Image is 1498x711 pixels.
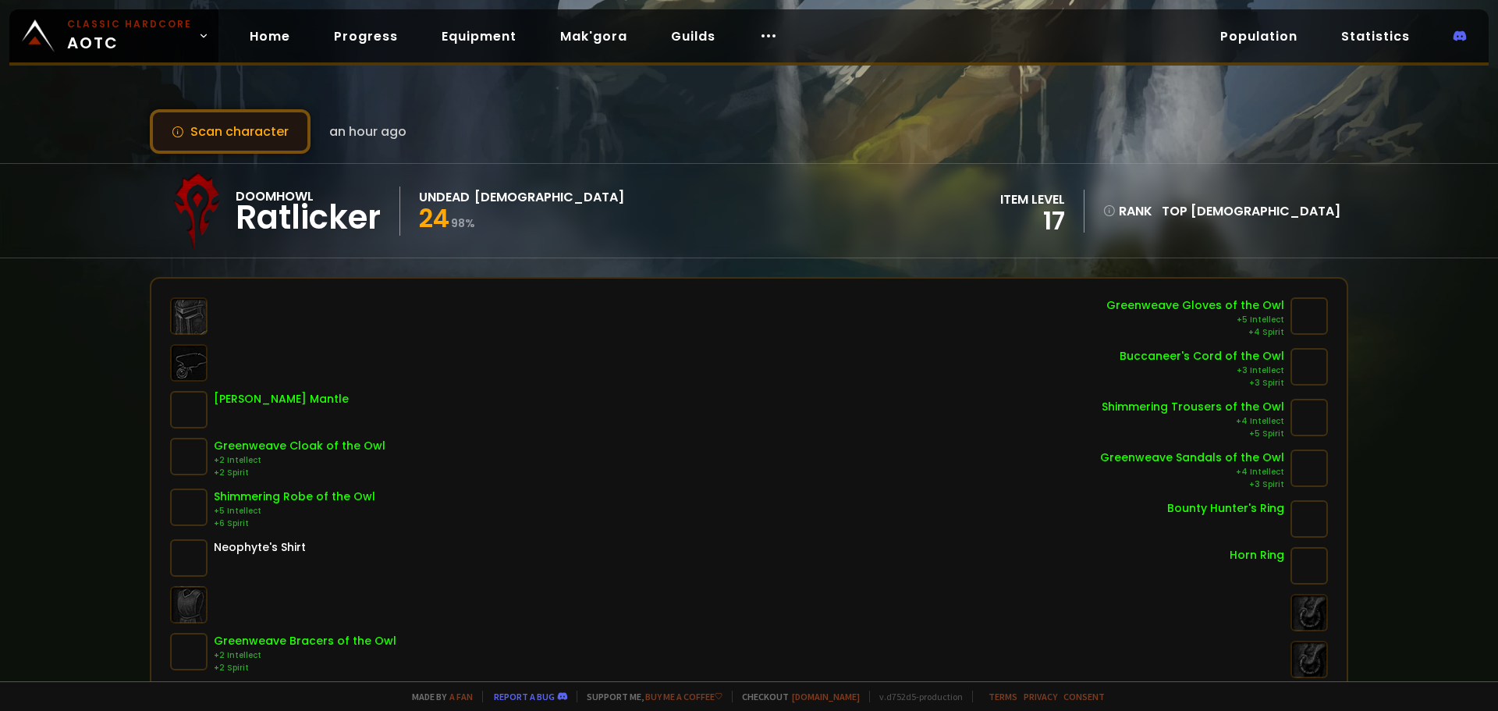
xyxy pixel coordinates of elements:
div: Greenweave Cloak of the Owl [214,438,385,454]
div: [DEMOGRAPHIC_DATA] [474,187,624,207]
div: item level [1000,190,1065,209]
div: +6 Spirit [214,517,375,530]
a: Report a bug [494,691,555,702]
div: +2 Intellect [214,649,396,662]
a: Consent [1063,691,1105,702]
img: item-9770 [170,438,208,475]
div: Shimmering Robe of the Owl [214,489,375,505]
button: Scan character [150,109,311,154]
div: Buccaneer's Cord of the Owl [1120,348,1284,364]
div: +5 Spirit [1102,428,1284,440]
a: Classic HardcoreAOTC [9,9,218,62]
small: Classic Hardcore [67,17,192,31]
a: Mak'gora [548,20,640,52]
div: +2 Spirit [214,467,385,479]
div: +4 Intellect [1102,415,1284,428]
div: rank [1103,201,1152,221]
a: Guilds [658,20,728,52]
div: +4 Intellect [1100,466,1284,478]
img: item-14173 [1290,348,1328,386]
span: Checkout [732,691,860,702]
div: +3 Intellect [1120,364,1284,377]
span: [DEMOGRAPHIC_DATA] [1191,202,1340,220]
div: +2 Spirit [214,662,396,674]
img: item-5351 [1290,500,1328,538]
div: +5 Intellect [214,505,375,517]
div: Greenweave Sandals of the Owl [1100,450,1284,466]
img: item-9767 [1290,450,1328,487]
span: Support me, [577,691,722,702]
a: Progress [321,20,410,52]
div: [PERSON_NAME] Mantle [214,391,349,407]
a: Privacy [1024,691,1057,702]
span: an hour ago [329,122,406,141]
div: Greenweave Bracers of the Owl [214,633,396,649]
small: 98 % [451,215,475,231]
img: item-6568 [1290,399,1328,436]
a: Buy me a coffee [645,691,722,702]
span: AOTC [67,17,192,55]
div: Neophyte's Shirt [214,539,306,556]
span: v. d752d5 - production [869,691,963,702]
div: +5 Intellect [1106,314,1284,326]
span: 24 [419,201,449,236]
div: Top [1162,201,1340,221]
a: Terms [989,691,1017,702]
div: Doomhowl [236,187,381,206]
img: item-9768 [170,633,208,670]
img: item-9771 [1290,297,1328,335]
img: item-17692 [1290,547,1328,585]
img: item-10657 [170,391,208,428]
a: a fan [449,691,473,702]
a: Population [1208,20,1310,52]
div: Greenweave Gloves of the Owl [1106,297,1284,314]
a: Equipment [429,20,529,52]
div: Bounty Hunter's Ring [1167,500,1284,517]
span: Made by [403,691,473,702]
div: Horn Ring [1230,547,1284,563]
a: Home [237,20,303,52]
div: Undead [419,187,470,207]
div: Shimmering Trousers of the Owl [1102,399,1284,415]
img: item-53 [170,539,208,577]
div: +2 Intellect [214,454,385,467]
div: +3 Spirit [1120,377,1284,389]
div: Ratlicker [236,206,381,229]
img: item-6569 [170,489,208,526]
div: +3 Spirit [1100,478,1284,491]
div: +4 Spirit [1106,326,1284,339]
a: Statistics [1329,20,1422,52]
div: 17 [1000,209,1065,233]
a: [DOMAIN_NAME] [792,691,860,702]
